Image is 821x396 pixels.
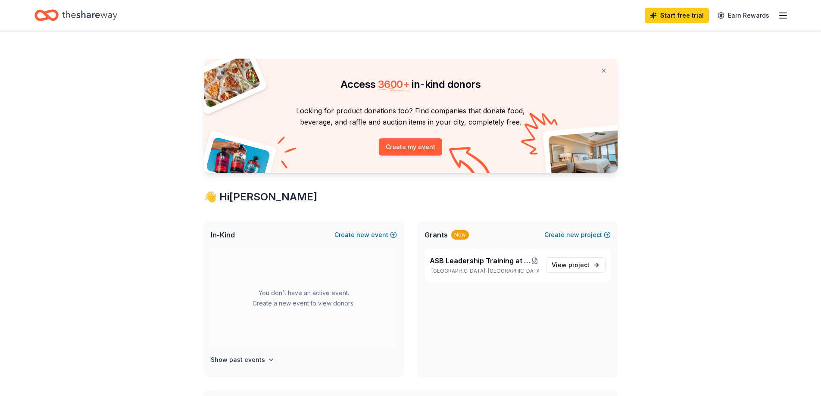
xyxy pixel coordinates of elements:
span: Grants [425,230,448,240]
button: Create my event [379,138,442,156]
div: New [451,230,469,240]
a: Earn Rewards [712,8,774,23]
span: 3600 + [378,78,409,90]
p: Looking for product donations too? Find companies that donate food, beverage, and raffle and auct... [214,105,607,128]
span: new [566,230,579,240]
div: 👋 Hi [PERSON_NAME] [204,190,618,204]
span: View [552,260,590,270]
img: Curvy arrow [449,147,492,179]
img: Pizza [194,53,261,109]
button: Createnewproject [544,230,611,240]
a: Home [34,5,117,25]
h4: Show past events [211,355,265,365]
span: ASB Leadership Training at Disney Youth Education Program [430,256,531,266]
p: [GEOGRAPHIC_DATA], [GEOGRAPHIC_DATA] [430,268,539,274]
button: Show past events [211,355,275,365]
span: new [356,230,369,240]
span: project [568,261,590,268]
a: Start free trial [645,8,709,23]
div: You don't have an active event. Create a new event to view donors. [211,249,397,348]
a: View project [546,257,606,273]
button: Createnewevent [334,230,397,240]
span: In-Kind [211,230,235,240]
span: Access in-kind donors [340,78,481,90]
